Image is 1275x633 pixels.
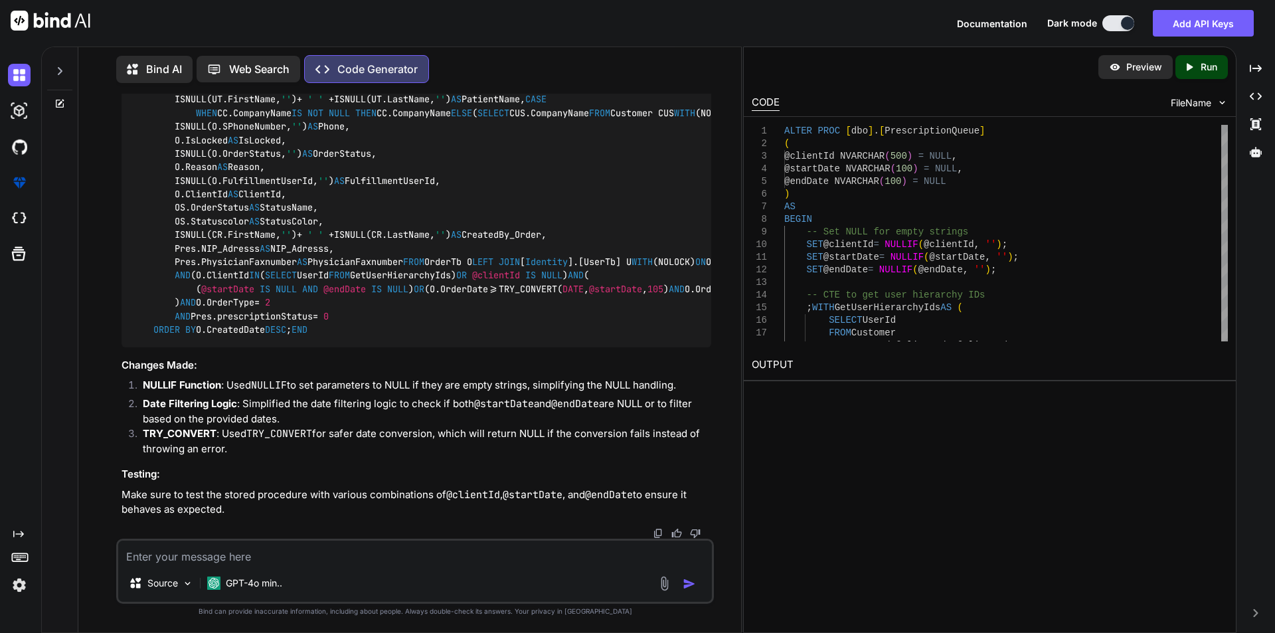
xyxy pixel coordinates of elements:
[752,188,767,201] div: 6
[355,107,377,119] span: THEN
[996,252,1007,262] span: ''
[153,323,180,335] span: ORDER
[647,283,663,295] span: 105
[868,264,873,275] span: =
[957,302,962,313] span: (
[879,252,884,262] span: =
[957,17,1027,31] button: Documentation
[477,107,509,119] span: SELECT
[974,239,979,250] span: ,
[297,256,307,268] span: AS
[488,283,499,295] span: >=
[451,94,462,106] span: AS
[873,239,879,250] span: =
[8,64,31,86] img: darkChat
[806,302,811,313] span: ;
[116,606,714,616] p: Bind can provide inaccurate information, including about people. Always double-check its answers....
[885,239,918,250] span: NULLIF
[929,252,985,262] span: @startDate
[752,276,767,289] div: 13
[313,310,318,322] span: =
[896,340,946,351] span: @clientId
[752,125,767,137] div: 1
[286,147,297,159] span: ''
[541,270,562,282] span: NULL
[784,138,790,149] span: (
[683,577,696,590] img: icon
[307,94,323,106] span: ' '
[817,126,840,136] span: PROC
[834,302,940,313] span: GetUserHierarchyIds
[829,340,857,351] span: WHERE
[857,340,890,351] span: UserId
[752,175,767,188] div: 5
[503,488,562,501] code: @startDate
[265,297,270,309] span: 2
[918,151,923,161] span: =
[297,94,302,106] span: +
[180,297,196,309] span: AND
[568,270,584,282] span: AND
[752,137,767,150] div: 2
[829,327,851,338] span: FROM
[499,256,520,268] span: JOIN
[991,264,996,275] span: ;
[249,270,260,282] span: IN
[334,175,345,187] span: AS
[589,283,642,295] span: @startDate
[885,176,901,187] span: 100
[924,252,929,262] span: (
[1126,60,1162,74] p: Preview
[246,427,312,440] code: TRY_CONVERT
[456,270,467,282] span: OR
[752,226,767,238] div: 9
[585,488,633,501] code: @endDate
[451,229,462,241] span: AS
[784,176,879,187] span: @endDate NVARCHAR
[935,163,958,174] span: NULL
[143,397,237,410] strong: Date Filtering Logic
[329,229,334,241] span: +
[829,315,862,325] span: SELECT
[752,251,767,264] div: 11
[122,467,711,482] h3: Testing:
[8,574,31,596] img: settings
[879,126,885,136] span: [
[525,270,536,282] span: IS
[752,213,767,226] div: 8
[985,252,990,262] span: ,
[1007,252,1013,262] span: )
[323,310,329,322] span: 0
[957,340,1007,351] span: @clientId
[196,107,217,119] span: WHEN
[979,126,985,136] span: ]
[752,201,767,213] div: 7
[265,270,297,282] span: SELECT
[525,94,547,106] span: CASE
[879,176,884,187] span: (
[985,264,990,275] span: )
[403,256,424,268] span: FROM
[297,229,302,241] span: +
[918,264,962,275] span: @endDate
[307,229,323,241] span: ' '
[851,126,867,136] span: dbo
[371,283,382,295] span: IS
[276,283,297,295] span: NULL
[302,283,318,295] span: AND
[251,379,287,392] code: NULLIF
[1007,340,1019,351] span: IS
[551,397,599,410] code: @endDate
[784,151,885,161] span: @clientId NVARCHAR
[907,151,912,161] span: )
[1217,97,1228,108] img: chevron down
[940,302,952,313] span: AS
[1013,252,1018,262] span: ;
[873,126,879,136] span: .
[812,302,835,313] span: WITH
[690,528,701,539] img: dislike
[912,176,918,187] span: =
[1109,61,1121,73] img: preview
[752,339,767,352] div: 18
[228,134,238,146] span: AS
